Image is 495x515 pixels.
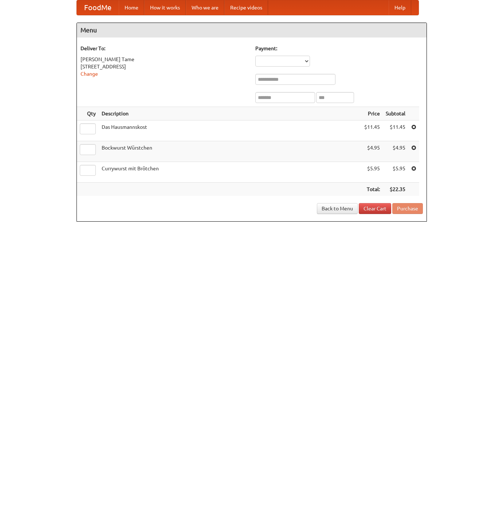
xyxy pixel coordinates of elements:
[383,183,408,196] th: $22.35
[99,162,361,183] td: Currywurst mit Brötchen
[361,141,383,162] td: $4.95
[361,107,383,120] th: Price
[99,107,361,120] th: Description
[77,23,427,37] h4: Menu
[383,162,408,183] td: $5.95
[144,0,186,15] a: How it works
[383,141,408,162] td: $4.95
[255,45,423,52] h5: Payment:
[392,203,423,214] button: Purchase
[361,120,383,141] td: $11.45
[389,0,411,15] a: Help
[99,120,361,141] td: Das Hausmannskost
[77,107,99,120] th: Qty
[80,56,248,63] div: [PERSON_NAME] Tame
[361,183,383,196] th: Total:
[359,203,391,214] a: Clear Cart
[361,162,383,183] td: $5.95
[383,120,408,141] td: $11.45
[99,141,361,162] td: Bockwurst Würstchen
[80,63,248,70] div: [STREET_ADDRESS]
[383,107,408,120] th: Subtotal
[80,45,248,52] h5: Deliver To:
[80,71,98,77] a: Change
[317,203,358,214] a: Back to Menu
[119,0,144,15] a: Home
[224,0,268,15] a: Recipe videos
[77,0,119,15] a: FoodMe
[186,0,224,15] a: Who we are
